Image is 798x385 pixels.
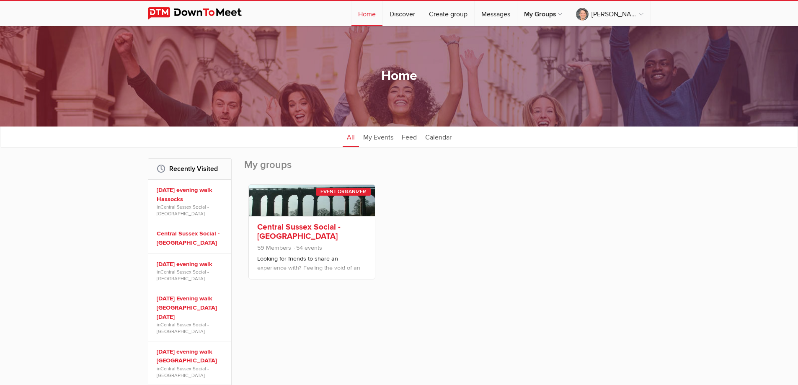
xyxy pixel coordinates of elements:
[157,321,225,335] span: in
[157,269,209,282] a: Central Sussex Social - [GEOGRAPHIC_DATA]
[157,204,225,217] span: in
[343,126,359,147] a: All
[517,1,569,26] a: My Groups
[148,7,255,20] img: DownToMeet
[398,126,421,147] a: Feed
[244,158,651,180] h2: My groups
[569,1,650,26] a: [PERSON_NAME]
[157,347,225,365] a: [DATE] evening walk [GEOGRAPHIC_DATA]
[381,67,417,85] h1: Home
[157,365,225,379] span: in
[351,1,382,26] a: Home
[157,229,225,247] a: Central Sussex Social - [GEOGRAPHIC_DATA]
[157,294,225,321] a: [DATE] Evening walk [GEOGRAPHIC_DATA] [DATE]
[157,186,225,204] a: [DATE] evening walk Hassocks
[157,260,225,269] a: [DATE] evening walk
[157,204,209,217] a: Central Sussex Social - [GEOGRAPHIC_DATA]
[157,159,223,179] h2: Recently Visited
[383,1,422,26] a: Discover
[157,322,209,334] a: Central Sussex Social - [GEOGRAPHIC_DATA]
[293,244,322,251] span: 54 events
[157,269,225,282] span: in
[257,222,341,241] a: Central Sussex Social - [GEOGRAPHIC_DATA]
[316,188,371,196] div: Event Organizer
[157,366,209,378] a: Central Sussex Social - [GEOGRAPHIC_DATA]
[257,244,291,251] span: 59 Members
[421,126,456,147] a: Calendar
[257,254,367,296] p: Looking for friends to share an experience with? Feeling the void of an empty nest? Would like co...
[422,1,474,26] a: Create group
[359,126,398,147] a: My Events
[475,1,517,26] a: Messages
